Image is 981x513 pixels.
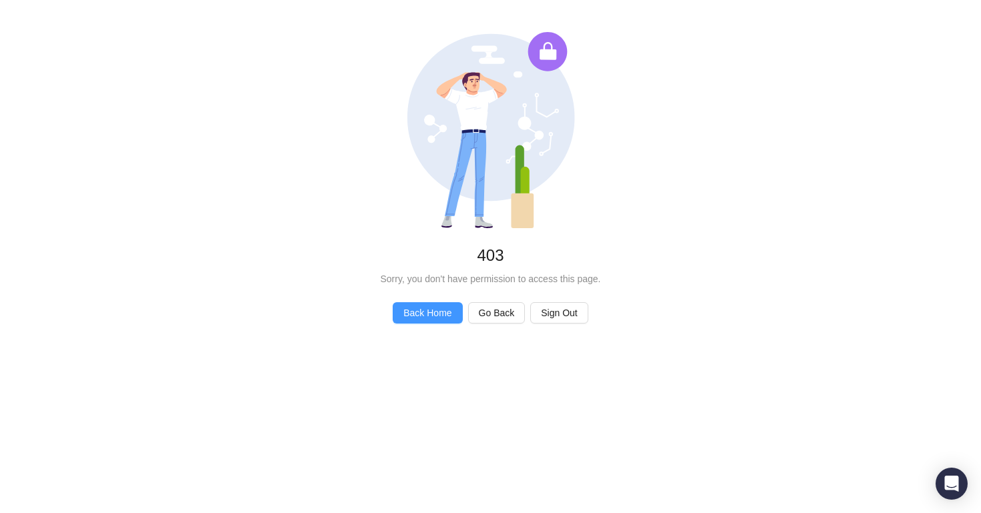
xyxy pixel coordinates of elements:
button: Back Home [393,302,462,324]
div: 403 [21,245,960,266]
button: Sign Out [530,302,588,324]
span: Go Back [479,306,515,320]
button: Go Back [468,302,526,324]
div: Sorry, you don't have permission to access this page. [21,272,960,286]
span: Back Home [403,306,451,320]
span: Sign Out [541,306,577,320]
div: Open Intercom Messenger [936,468,968,500]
